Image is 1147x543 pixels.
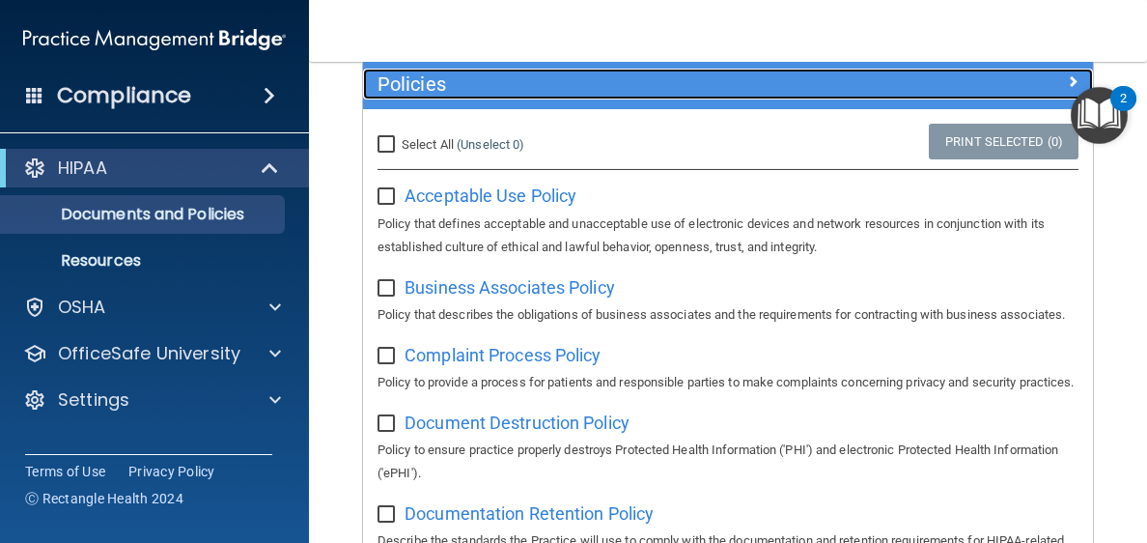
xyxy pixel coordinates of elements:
a: Terms of Use [25,462,105,481]
a: (Unselect 0) [457,137,524,152]
p: Documents and Policies [13,205,276,224]
p: OfficeSafe University [58,342,240,365]
a: OSHA [23,296,281,319]
p: HIPAA [58,157,107,180]
span: Acceptable Use Policy [405,186,576,206]
a: Settings [23,388,281,412]
p: OSHA [58,296,106,319]
p: Policy to provide a process for patients and responsible parties to make complaints concerning pr... [378,371,1078,394]
span: Business Associates Policy [405,277,615,298]
img: PMB logo [23,20,286,59]
a: Print Selected (0) [929,124,1078,159]
button: Open Resource Center, 2 new notifications [1071,87,1128,144]
span: Ⓒ Rectangle Health 2024 [25,489,183,508]
a: HIPAA [23,157,280,180]
iframe: Drift Widget Chat Controller [813,406,1124,483]
a: Policies [378,69,1078,100]
span: Document Destruction Policy [405,413,629,433]
p: Settings [58,388,129,412]
a: OfficeSafe University [23,342,281,365]
span: Complaint Process Policy [405,345,601,365]
h5: Policies [378,73,896,95]
span: Select All [402,137,454,152]
p: Policy that describes the obligations of business associates and the requirements for contracting... [378,303,1078,327]
p: Resources [13,251,276,271]
a: Privacy Policy [128,462,215,481]
p: Policy to ensure practice properly destroys Protected Health Information ('PHI') and electronic P... [378,439,1078,485]
p: Policy that defines acceptable and unacceptable use of electronic devices and network resources i... [378,213,1078,259]
input: Select All (Unselect 0) [378,137,400,153]
h4: Compliance [57,82,191,109]
div: 2 [1120,99,1127,124]
span: Documentation Retention Policy [405,503,654,524]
